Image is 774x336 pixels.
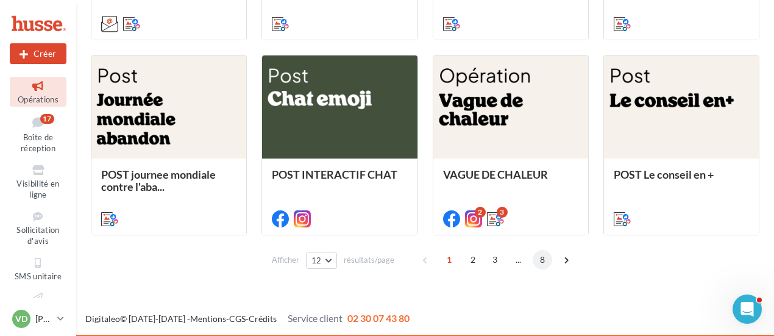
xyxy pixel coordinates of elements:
a: SMS unitaire [10,254,66,284]
span: 8 [533,250,552,270]
span: Afficher [272,254,299,266]
p: [PERSON_NAME] [35,313,52,325]
span: SMS unitaire [15,271,62,281]
div: 17 [40,114,54,124]
span: 2 [463,250,483,270]
a: Opérations [10,77,66,107]
span: POST Le conseil en + [614,168,714,181]
span: POST INTERACTIF CHAT [272,168,397,181]
button: Créer [10,43,66,64]
div: 2 [475,207,486,218]
a: VD [PERSON_NAME] [10,307,66,331]
span: Sollicitation d'avis [16,225,59,246]
span: Service client [288,312,343,324]
span: 3 [485,250,505,270]
a: Campagnes [10,288,66,318]
button: 12 [306,252,337,269]
span: POST journee mondiale contre l'aba... [101,168,216,193]
a: Visibilité en ligne [10,161,66,202]
span: VD [15,313,27,325]
span: 12 [311,256,322,265]
span: VAGUE DE CHALEUR [443,168,548,181]
a: Boîte de réception17 [10,112,66,156]
a: Mentions [190,313,226,324]
span: 02 30 07 43 80 [347,312,410,324]
a: Digitaleo [85,313,120,324]
span: Boîte de réception [21,132,55,154]
div: 3 [497,207,508,218]
div: Nouvelle campagne [10,43,66,64]
a: CGS [229,313,246,324]
span: 1 [439,250,459,270]
span: ... [509,250,528,270]
a: Crédits [249,313,277,324]
span: Visibilité en ligne [16,179,59,200]
iframe: Intercom live chat [733,295,762,324]
span: © [DATE]-[DATE] - - - [85,313,410,324]
span: résultats/page [344,254,394,266]
span: Opérations [18,95,59,104]
a: Sollicitation d'avis [10,207,66,249]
